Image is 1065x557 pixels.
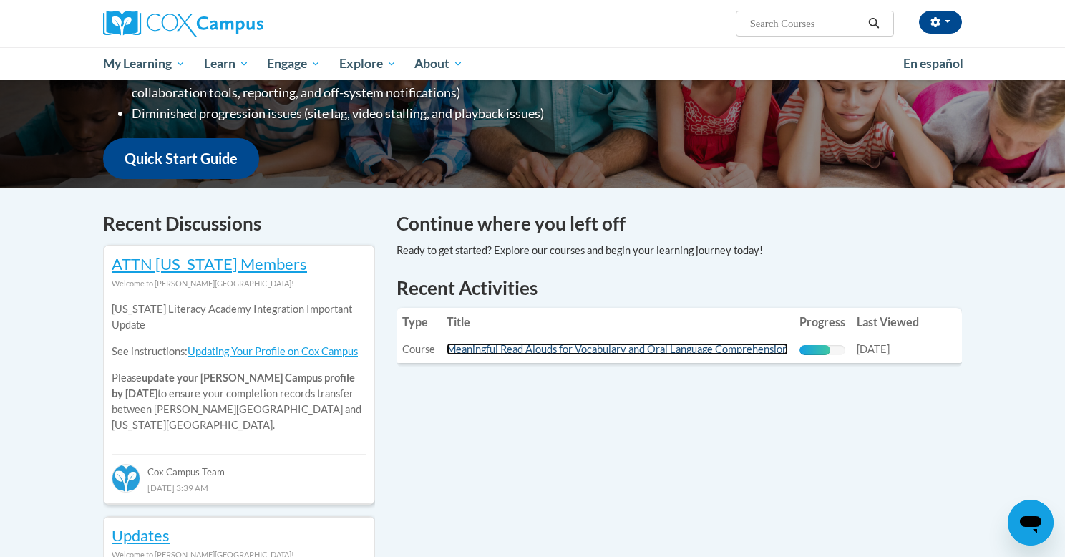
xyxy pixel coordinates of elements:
[414,55,463,72] span: About
[94,47,195,80] a: My Learning
[851,308,925,336] th: Last Viewed
[1008,500,1054,546] iframe: Button to launch messaging window
[397,308,441,336] th: Type
[195,47,258,80] a: Learn
[103,11,263,37] img: Cox Campus
[447,343,788,355] a: Meaningful Read Alouds for Vocabulary and Oral Language Comprehension
[112,254,307,273] a: ATTN [US_STATE] Members
[103,210,375,238] h4: Recent Discussions
[903,56,963,71] span: En español
[330,47,406,80] a: Explore
[794,308,851,336] th: Progress
[397,275,962,301] h1: Recent Activities
[258,47,330,80] a: Engage
[103,55,185,72] span: My Learning
[82,47,983,80] div: Main menu
[188,345,358,357] a: Updating Your Profile on Cox Campus
[103,138,259,179] a: Quick Start Guide
[112,372,355,399] b: update your [PERSON_NAME] Campus profile by [DATE]
[857,343,890,355] span: [DATE]
[103,11,375,37] a: Cox Campus
[204,55,249,72] span: Learn
[339,55,397,72] span: Explore
[112,454,366,480] div: Cox Campus Team
[863,15,885,32] button: Search
[799,345,830,355] div: Progress, %
[397,210,962,238] h4: Continue where you left off
[919,11,962,34] button: Account Settings
[112,301,366,333] p: [US_STATE] Literacy Academy Integration Important Update
[132,62,622,104] li: Enhanced Group Collaboration Tools (Action plans, Group communication and collaboration tools, re...
[441,308,794,336] th: Title
[267,55,321,72] span: Engage
[894,49,973,79] a: En español
[112,344,366,359] p: See instructions:
[112,525,170,545] a: Updates
[112,480,366,495] div: [DATE] 3:39 AM
[112,464,140,493] img: Cox Campus Team
[406,47,473,80] a: About
[132,103,622,124] li: Diminished progression issues (site lag, video stalling, and playback issues)
[402,343,435,355] span: Course
[112,276,366,291] div: Welcome to [PERSON_NAME][GEOGRAPHIC_DATA]!
[749,15,863,32] input: Search Courses
[112,291,366,444] div: Please to ensure your completion records transfer between [PERSON_NAME][GEOGRAPHIC_DATA] and [US_...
